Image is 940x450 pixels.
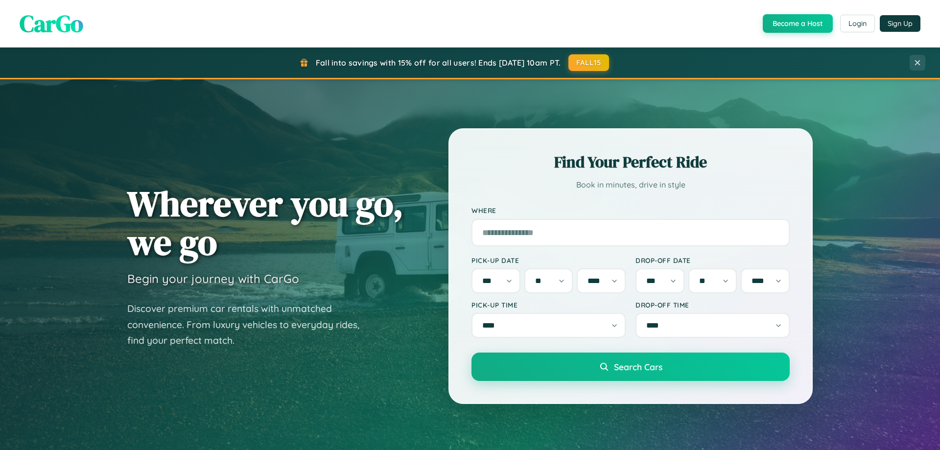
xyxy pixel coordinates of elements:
label: Drop-off Date [635,256,790,264]
p: Discover premium car rentals with unmatched convenience. From luxury vehicles to everyday rides, ... [127,301,372,349]
label: Where [471,207,790,215]
label: Drop-off Time [635,301,790,309]
button: Login [840,15,875,32]
p: Book in minutes, drive in style [471,178,790,192]
h1: Wherever you go, we go [127,184,403,261]
label: Pick-up Date [471,256,626,264]
button: Sign Up [880,15,920,32]
span: CarGo [20,7,83,40]
label: Pick-up Time [471,301,626,309]
span: Search Cars [614,361,662,372]
h3: Begin your journey with CarGo [127,271,299,286]
span: Fall into savings with 15% off for all users! Ends [DATE] 10am PT. [316,58,561,68]
button: Search Cars [471,353,790,381]
button: FALL15 [568,54,610,71]
h2: Find Your Perfect Ride [471,151,790,173]
button: Become a Host [763,14,833,33]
